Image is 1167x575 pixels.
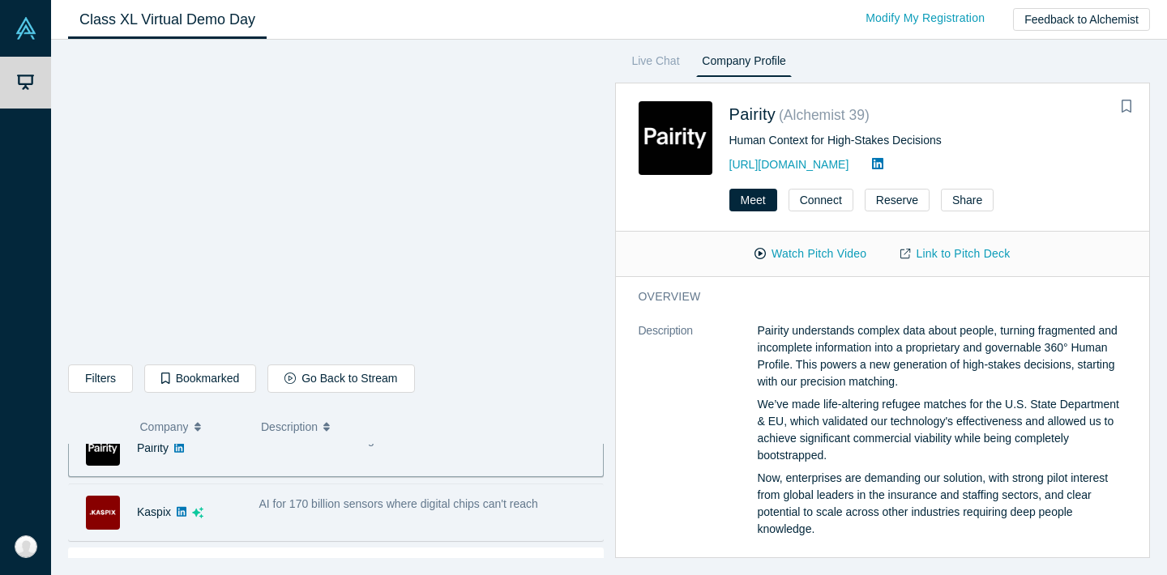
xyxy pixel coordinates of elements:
[758,322,1127,390] p: Pairity understands complex data about people, turning fragmented and incomplete information into...
[941,189,994,211] button: Share
[144,364,256,393] button: Bookmarked
[86,496,120,530] img: Kaspix's Logo
[758,396,1127,464] p: We’ve made life-altering refugee matches for the U.S. State Department & EU, which validated our ...
[259,433,472,446] span: Human Context for High-Stakes Decisions
[729,105,776,123] a: Pairity
[737,240,883,268] button: Watch Pitch Video
[758,555,1127,572] dd: [GEOGRAPHIC_DATA]
[259,497,538,510] span: AI for 170 billion sensors where digital chips can't reach
[140,410,189,444] span: Company
[639,288,1105,305] h3: overview
[267,364,414,393] button: Go Back to Stream
[639,322,758,555] dt: Description
[140,410,245,444] button: Company
[15,535,37,558] img: Jai Taylor's Account
[192,507,203,518] svg: dsa ai sparkles
[729,158,849,171] a: [URL][DOMAIN_NAME]
[758,470,1127,538] p: Now, enterprises are demanding our solution, with strong pilot interest from global leaders in th...
[626,51,686,77] a: Live Chat
[1013,8,1150,31] button: Feedback to Alchemist
[789,189,853,211] button: Connect
[261,410,318,444] span: Description
[15,17,37,40] img: Alchemist Vault Logo
[69,53,603,352] iframe: MELURNA
[779,107,870,123] small: ( Alchemist 39 )
[696,51,791,77] a: Company Profile
[883,240,1027,268] a: Link to Pitch Deck
[729,189,777,211] button: Meet
[68,364,133,393] button: Filters
[86,432,120,466] img: Pairity's Logo
[729,132,1127,149] div: Human Context for High-Stakes Decisions
[261,410,592,444] button: Description
[639,101,712,175] img: Pairity's Logo
[1115,96,1138,118] button: Bookmark
[865,189,930,211] button: Reserve
[137,441,169,454] a: Pairity
[849,4,1002,32] a: Modify My Registration
[137,505,171,518] a: Kaspix
[68,1,267,39] a: Class XL Virtual Demo Day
